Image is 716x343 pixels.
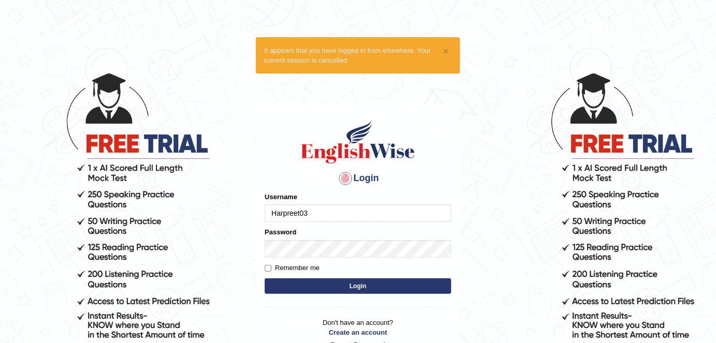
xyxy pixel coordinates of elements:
[265,327,451,337] a: Create an account
[256,37,460,73] div: It appears that you have logged in from elsewhere. Your current session is cancelled
[443,46,449,56] button: ×
[265,227,296,237] label: Password
[265,263,320,273] label: Remember me
[265,265,271,272] input: Remember me
[265,192,297,202] label: Username
[265,170,451,187] h4: Login
[265,278,451,294] button: Login
[299,118,417,165] img: Logo of English Wise sign in for intelligent practice with AI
